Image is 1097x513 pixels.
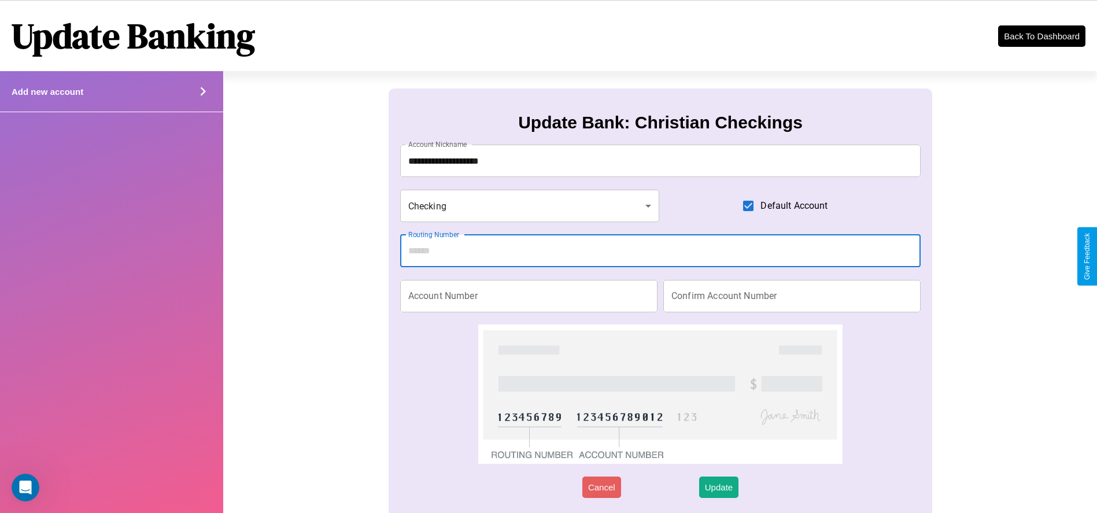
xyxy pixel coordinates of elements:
h1: Update Banking [12,12,255,60]
img: check [478,324,843,464]
button: Update [699,477,738,498]
label: Routing Number [408,230,459,239]
div: Give Feedback [1083,233,1091,280]
div: Checking [400,190,659,222]
button: Cancel [582,477,621,498]
span: Default Account [760,199,828,213]
iframe: Intercom live chat [12,474,39,501]
h4: Add new account [12,87,83,97]
button: Back To Dashboard [998,25,1085,47]
label: Account Nickname [408,139,467,149]
h3: Update Bank: Christian Checkings [518,113,803,132]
